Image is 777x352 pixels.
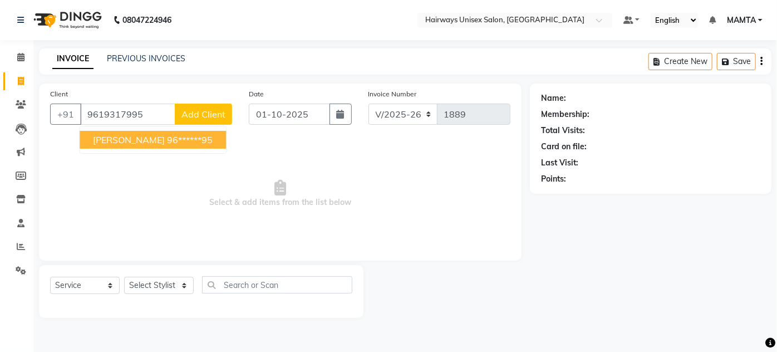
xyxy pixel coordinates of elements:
[175,104,232,125] button: Add Client
[249,89,264,99] label: Date
[727,14,756,26] span: MAMTA
[28,4,105,36] img: logo
[50,104,81,125] button: +91
[541,157,578,169] div: Last Visit:
[50,89,68,99] label: Client
[541,109,589,120] div: Membership:
[202,276,352,294] input: Search or Scan
[107,53,185,63] a: PREVIOUS INVOICES
[717,53,756,70] button: Save
[52,49,94,69] a: INVOICE
[541,125,585,136] div: Total Visits:
[80,104,175,125] input: Search by Name/Mobile/Email/Code
[368,89,417,99] label: Invoice Number
[648,53,712,70] button: Create New
[541,92,566,104] div: Name:
[541,173,566,185] div: Points:
[541,141,587,153] div: Card on file:
[122,4,171,36] b: 08047224946
[93,134,165,145] span: [PERSON_NAME]
[50,138,510,250] span: Select & add items from the list below
[181,109,225,120] span: Add Client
